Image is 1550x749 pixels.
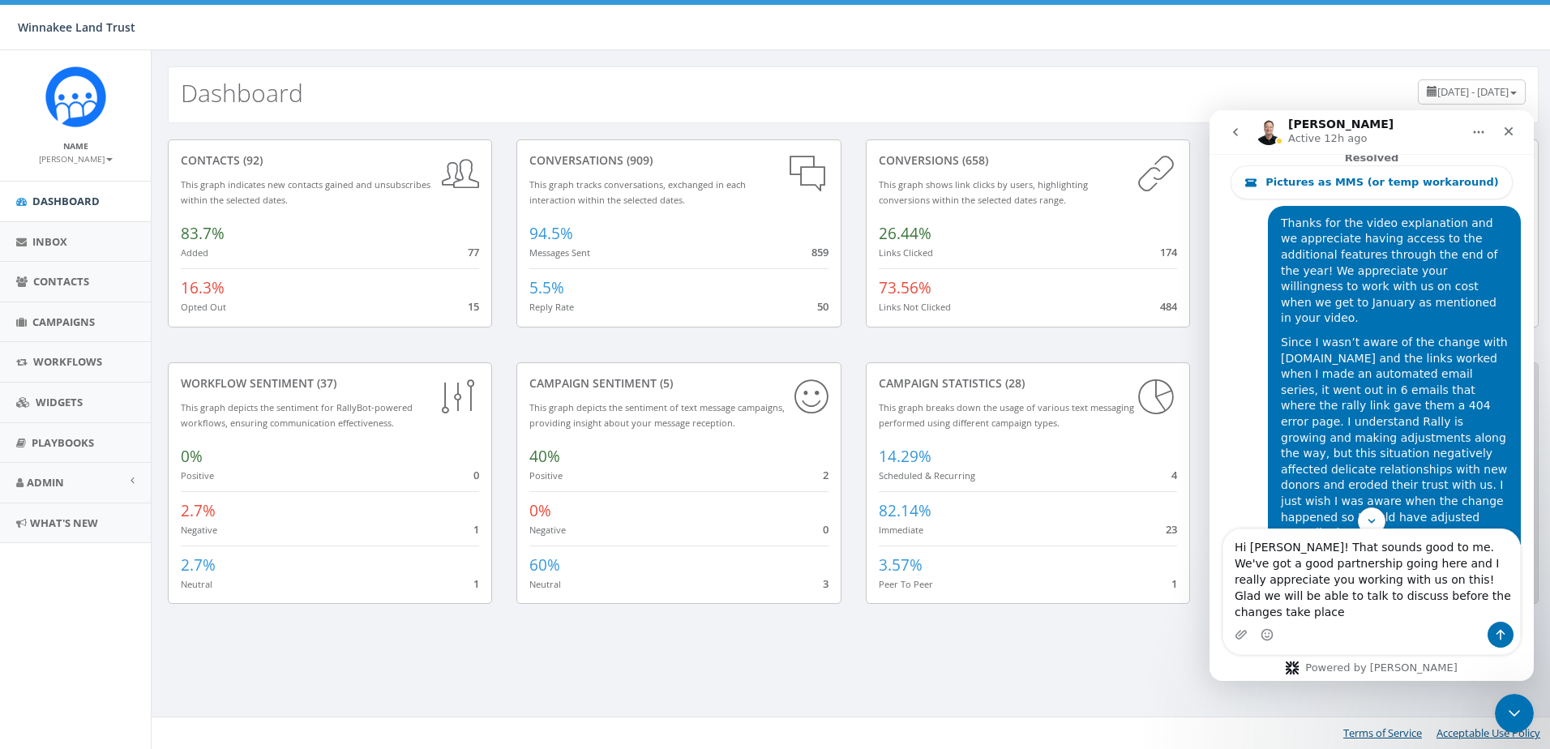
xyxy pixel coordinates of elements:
span: 77 [468,245,479,259]
small: Positive [181,469,214,481]
span: Campaigns [32,315,95,329]
small: This graph depicts the sentiment of text message campaigns, providing insight about your message ... [529,401,785,429]
div: conversations [529,152,828,169]
small: Negative [181,524,217,536]
span: Playbooks [32,435,94,450]
span: 16.3% [181,277,225,298]
div: contacts [181,152,479,169]
span: 73.56% [879,277,931,298]
span: 174 [1160,245,1177,259]
span: 3 [823,576,829,591]
small: Peer To Peer [879,578,933,590]
a: Acceptable Use Policy [1437,725,1540,740]
small: Negative [529,524,566,536]
span: 1 [1171,576,1177,591]
span: 50 [817,299,829,314]
span: 2.7% [181,500,216,521]
small: Links Clicked [879,246,933,259]
span: 0 [473,468,479,482]
small: Added [181,246,208,259]
small: Name [63,140,88,152]
span: 1 [473,576,479,591]
div: Workflow Sentiment [181,375,479,392]
span: Widgets [36,395,83,409]
small: Links Not Clicked [879,301,951,313]
small: This graph indicates new contacts gained and unsubscribes within the selected dates. [181,178,430,206]
span: Winnakee Land Trust [18,19,135,35]
img: Rally_Corp_Icon.png [45,66,106,127]
span: 40% [529,446,560,467]
span: 0 [823,522,829,537]
small: This graph shows link clicks by users, highlighting conversions within the selected dates range. [879,178,1088,206]
span: 5.5% [529,277,564,298]
span: (658) [959,152,988,168]
span: 83.7% [181,223,225,244]
span: 4 [1171,468,1177,482]
span: 15 [468,299,479,314]
span: Contacts [33,274,89,289]
div: conversions [879,152,1177,169]
span: 82.14% [879,500,931,521]
span: 859 [811,245,829,259]
small: Neutral [529,578,561,590]
span: 2.7% [181,554,216,576]
span: (5) [657,375,673,391]
span: 94.5% [529,223,573,244]
small: This graph tracks conversations, exchanged in each interaction within the selected dates. [529,178,746,206]
span: 26.44% [879,223,931,244]
span: (92) [240,152,263,168]
small: Messages Sent [529,246,590,259]
small: Positive [529,469,563,481]
span: 23 [1166,522,1177,537]
div: Campaign Statistics [879,375,1177,392]
small: Neutral [181,578,212,590]
span: Workflows [33,354,102,369]
small: [PERSON_NAME] [39,153,113,165]
span: 1 [473,522,479,537]
span: 3.57% [879,554,923,576]
span: 484 [1160,299,1177,314]
small: Immediate [879,524,923,536]
span: 2 [823,468,829,482]
a: [PERSON_NAME] [39,151,113,165]
span: (28) [1002,375,1025,391]
a: Terms of Service [1343,725,1422,740]
span: 0% [529,500,551,521]
span: 0% [181,446,203,467]
span: 60% [529,554,560,576]
h2: Dashboard [181,79,303,106]
small: This graph depicts the sentiment for RallyBot-powered workflows, ensuring communication effective... [181,401,413,429]
span: Dashboard [32,194,100,208]
span: 14.29% [879,446,931,467]
span: (909) [623,152,653,168]
div: Campaign Sentiment [529,375,828,392]
small: This graph breaks down the usage of various text messaging performed using different campaign types. [879,401,1134,429]
small: Opted Out [181,301,226,313]
span: (37) [314,375,336,391]
span: Inbox [32,234,67,249]
span: [DATE] - [DATE] [1437,84,1509,99]
iframe: Intercom live chat [1495,694,1534,733]
span: Admin [27,475,64,490]
small: Reply Rate [529,301,574,313]
span: What's New [30,516,98,530]
iframe: Intercom live chat [1210,110,1534,681]
small: Scheduled & Recurring [879,469,975,481]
